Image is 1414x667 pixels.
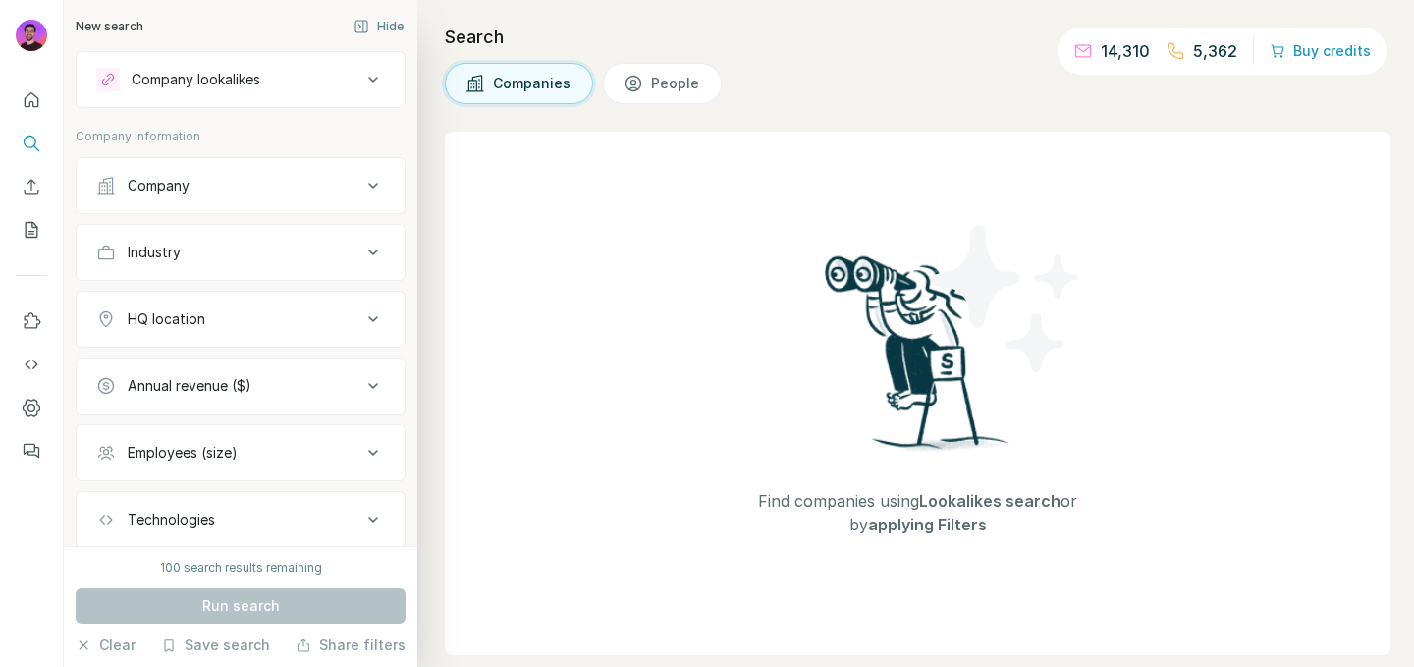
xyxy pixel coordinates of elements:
[16,390,47,425] button: Dashboard
[16,83,47,118] button: Quick start
[77,429,405,476] button: Employees (size)
[77,162,405,209] button: Company
[16,347,47,382] button: Use Surfe API
[651,74,701,93] span: People
[128,176,190,195] div: Company
[16,126,47,161] button: Search
[296,636,406,655] button: Share filters
[160,559,322,577] div: 100 search results remaining
[868,515,987,534] span: applying Filters
[493,74,572,93] span: Companies
[128,243,181,262] div: Industry
[1193,39,1237,63] p: 5,362
[77,56,405,103] button: Company lookalikes
[76,636,136,655] button: Clear
[918,210,1095,387] img: Surfe Illustration - Stars
[128,376,251,396] div: Annual revenue ($)
[128,510,215,529] div: Technologies
[16,212,47,248] button: My lists
[128,309,205,329] div: HQ location
[1270,37,1371,65] button: Buy credits
[76,18,143,35] div: New search
[161,636,270,655] button: Save search
[77,296,405,343] button: HQ location
[816,250,1020,470] img: Surfe Illustration - Woman searching with binoculars
[16,20,47,51] img: Avatar
[128,443,238,463] div: Employees (size)
[16,304,47,339] button: Use Surfe on LinkedIn
[1101,39,1150,63] p: 14,310
[919,491,1060,511] span: Lookalikes search
[132,70,260,89] div: Company lookalikes
[16,169,47,204] button: Enrich CSV
[77,362,405,410] button: Annual revenue ($)
[76,128,406,145] p: Company information
[741,489,1095,536] span: Find companies using or by
[77,496,405,543] button: Technologies
[16,433,47,469] button: Feedback
[77,229,405,276] button: Industry
[340,12,417,41] button: Hide
[445,24,1390,51] h4: Search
